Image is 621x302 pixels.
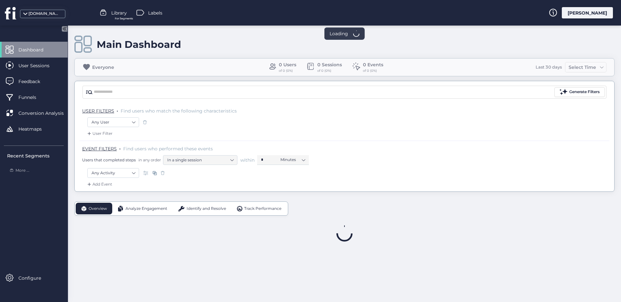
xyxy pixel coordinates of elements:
[554,87,605,97] button: Generate Filters
[16,167,29,174] span: More ...
[117,107,118,113] span: .
[569,89,600,95] div: Generate Filters
[86,181,112,188] div: Add Event
[18,275,51,282] span: Configure
[92,168,135,178] nz-select-item: Any Activity
[137,157,161,163] span: in any order
[82,108,114,114] span: USER FILTERS
[121,108,237,114] span: Find users who match the following characteristics
[18,110,73,117] span: Conversion Analysis
[28,11,61,17] div: [DOMAIN_NAME]
[125,206,167,212] span: Analyze Engagement
[82,146,117,152] span: EVENT FILTERS
[97,38,181,50] div: Main Dashboard
[244,206,281,212] span: Track Performance
[18,46,53,53] span: Dashboard
[148,9,162,16] span: Labels
[240,157,255,163] span: within
[18,62,59,69] span: User Sessions
[187,206,226,212] span: Identify and Resolve
[123,146,213,152] span: Find users who performed these events
[111,9,127,16] span: Library
[562,7,613,18] div: [PERSON_NAME]
[82,157,136,163] span: Users that completed steps
[119,145,121,151] span: .
[115,16,133,21] span: For Segments
[330,30,348,37] span: Loading
[7,152,64,159] div: Recent Segments
[18,125,51,133] span: Heatmaps
[92,117,135,127] nz-select-item: Any User
[18,94,46,101] span: Funnels
[18,78,50,85] span: Feedback
[280,155,305,165] nz-select-item: Minutes
[167,155,233,165] nz-select-item: In a single session
[89,206,107,212] span: Overview
[86,130,113,137] div: User Filter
